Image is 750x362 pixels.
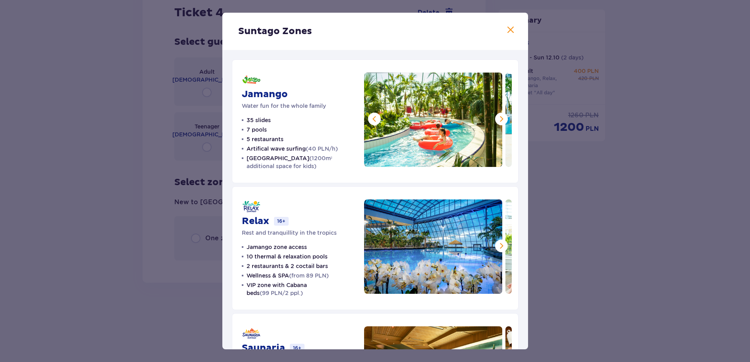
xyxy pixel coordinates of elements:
p: Suntago Zones [238,25,312,37]
p: 16+ [274,217,289,226]
p: Artifical wave surfing [247,145,338,153]
img: Jamango [364,73,502,167]
span: (40 PLN/h) [306,146,338,152]
img: Relax logo [242,199,261,214]
p: 35 slides [247,116,271,124]
p: VIP zone with Cabana beds [247,281,355,297]
p: 10 thermal & relaxation pools [247,253,328,260]
img: Relax [364,199,502,294]
p: Relax [242,215,269,227]
p: Jamango [242,88,288,100]
span: (99 PLN/2 ppl.) [260,290,303,296]
p: 7 pools [247,126,267,134]
p: 5 restaurants [247,135,283,143]
p: Saunaria [242,342,285,354]
img: Jamango logo [242,73,261,87]
img: Saunaria logo [242,326,261,341]
p: 16+ [290,344,305,352]
p: [GEOGRAPHIC_DATA] [247,154,355,170]
p: Jamango zone access [247,243,307,251]
p: Water fun for the whole family [242,102,326,110]
p: Wellness & SPA [247,272,329,280]
p: 2 restaurants & 2 coctail bars [247,262,328,270]
span: (from 89 PLN) [289,272,329,279]
p: Rest and tranquillity in the tropics [242,229,337,237]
